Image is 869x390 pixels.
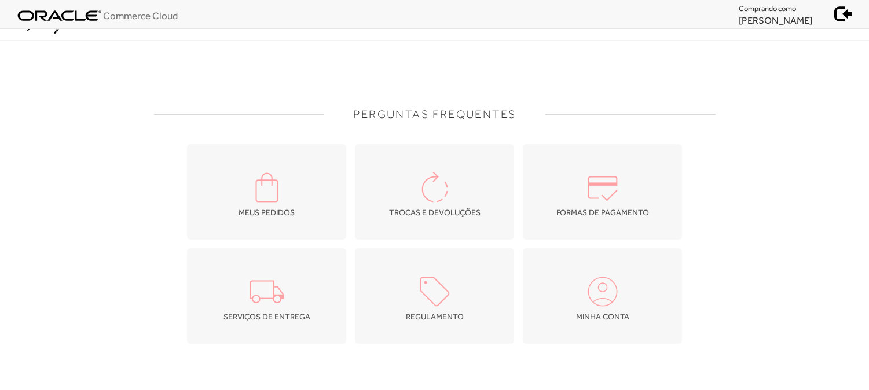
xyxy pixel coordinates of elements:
[582,167,623,208] img: how-to-colorful-icon.png
[239,208,295,217] span: MEUS PEDIDOS
[247,271,287,312] img: delivery-truck-colorful-icon.png
[103,10,178,21] span: Commerce Cloud
[523,144,682,240] a: FORMAS DE PAGAMENTO
[353,107,516,121] h1: PERGUNTAS FREQUENTES
[406,312,464,321] span: REGULAMENTO
[223,312,310,321] span: SERVIÇOS DE ENTREGA
[739,4,796,13] span: Comprando como
[187,144,346,240] a: MEUS PEDIDOS
[187,248,346,344] a: SERVIÇOS DE ENTREGA
[582,271,623,312] img: my-account-colorful-icon.png
[355,248,514,344] a: REGULAMENTO
[576,312,629,321] span: MINHA CONTA
[247,167,287,208] img: my-orders-colorful-icon.png
[739,14,812,26] span: [PERSON_NAME]
[17,10,101,21] img: oracle_logo.svg
[355,144,514,240] a: TROCAS E DEVOLUÇÕES
[415,271,455,312] img: promotions-colorful-icon.png
[415,167,455,208] img: exchanges-colorful-icon.png
[389,208,481,217] span: TROCAS E DEVOLUÇÕES
[556,208,649,217] span: FORMAS DE PAGAMENTO
[523,248,682,344] a: MINHA CONTA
